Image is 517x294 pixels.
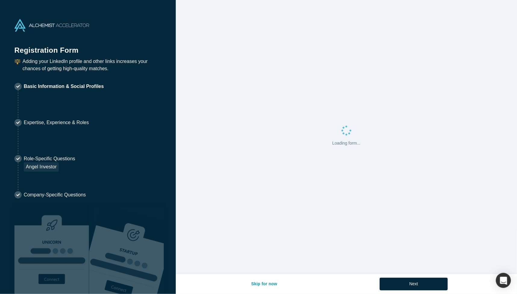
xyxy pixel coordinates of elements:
button: Skip for now [245,278,284,290]
img: Robust Technologies [14,205,89,294]
p: Company-Specific Questions [24,191,86,199]
h1: Registration Form [14,39,161,56]
p: Adding your LinkedIn profile and other links increases your chances of getting high-quality matches. [23,58,161,72]
p: Role-Specific Questions [24,155,75,162]
p: Expertise, Experience & Roles [24,119,89,126]
p: Loading form... [332,140,360,146]
img: Prism AI [89,205,164,294]
p: Basic Information & Social Profiles [24,83,104,90]
div: Angel Investor [24,162,59,172]
img: Alchemist Accelerator Logo [14,19,89,32]
button: Next [380,278,448,290]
